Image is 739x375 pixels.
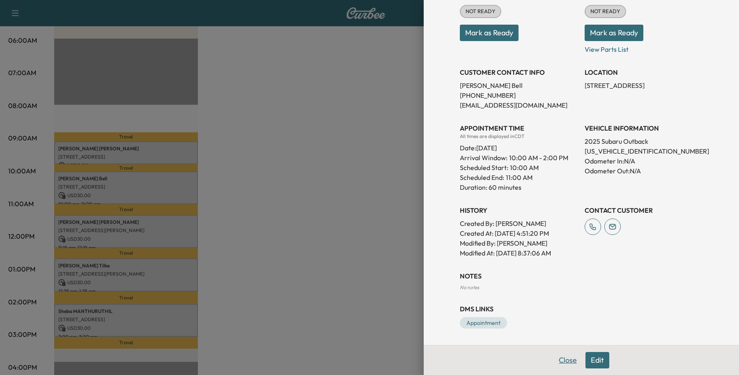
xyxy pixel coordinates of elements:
[460,67,578,77] h3: CUSTOMER CONTACT INFO
[460,228,578,238] p: Created At : [DATE] 4:51:20 PM
[509,153,568,163] span: 10:00 AM - 2:00 PM
[460,25,519,41] button: Mark as Ready
[460,133,578,140] div: All times are displayed in CDT
[460,205,578,215] h3: History
[460,219,578,228] p: Created By : [PERSON_NAME]
[460,317,507,329] a: Appointment
[460,238,578,248] p: Modified By : [PERSON_NAME]
[460,248,578,258] p: Modified At : [DATE] 8:37:06 AM
[585,81,703,90] p: [STREET_ADDRESS]
[585,352,609,368] button: Edit
[461,7,500,16] span: NOT READY
[460,140,578,153] div: Date: [DATE]
[460,182,578,192] p: Duration: 60 minutes
[585,7,625,16] span: NOT READY
[585,67,703,77] h3: LOCATION
[553,352,582,368] button: Close
[460,163,508,173] p: Scheduled Start:
[460,123,578,133] h3: APPOINTMENT TIME
[460,271,703,281] h3: NOTES
[585,166,703,176] p: Odometer Out: N/A
[585,146,703,156] p: [US_VEHICLE_IDENTIFICATION_NUMBER]
[585,156,703,166] p: Odometer In: N/A
[460,284,703,291] div: No notes
[460,90,578,100] p: [PHONE_NUMBER]
[460,173,504,182] p: Scheduled End:
[506,173,532,182] p: 11:00 AM
[460,81,578,90] p: [PERSON_NAME] Bell
[585,25,643,41] button: Mark as Ready
[585,123,703,133] h3: VEHICLE INFORMATION
[460,100,578,110] p: [EMAIL_ADDRESS][DOMAIN_NAME]
[585,41,703,54] p: View Parts List
[585,136,703,146] p: 2025 Subaru Outback
[460,153,578,163] p: Arrival Window:
[585,205,703,215] h3: CONTACT CUSTOMER
[460,304,703,314] h3: DMS Links
[510,163,539,173] p: 10:00 AM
